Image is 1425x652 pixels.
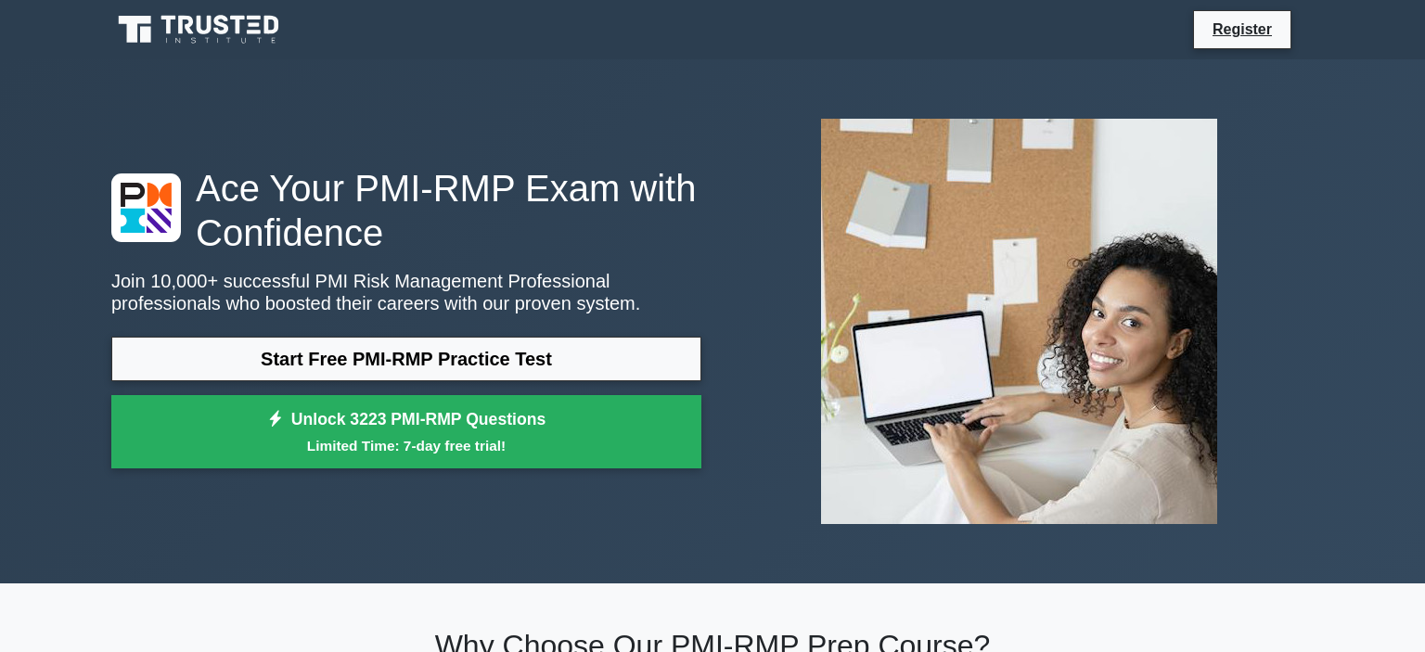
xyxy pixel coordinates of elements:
a: Unlock 3223 PMI-RMP QuestionsLimited Time: 7-day free trial! [111,395,701,469]
small: Limited Time: 7-day free trial! [135,435,678,456]
a: Start Free PMI-RMP Practice Test [111,337,701,381]
a: Register [1201,18,1283,41]
p: Join 10,000+ successful PMI Risk Management Professional professionals who boosted their careers ... [111,270,701,314]
h1: Ace Your PMI-RMP Exam with Confidence [111,166,701,255]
